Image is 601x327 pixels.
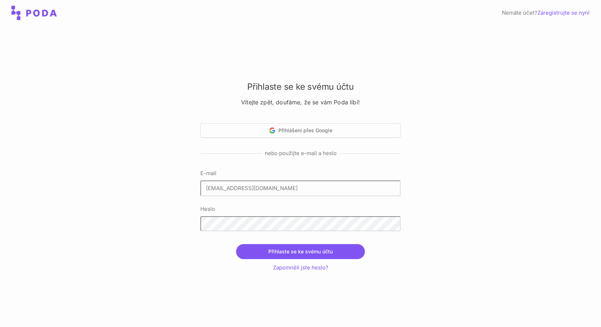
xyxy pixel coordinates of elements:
font: Heslo [200,205,215,212]
button: Přihlášení přes Google [200,123,401,138]
img: Logo Googlu [269,127,275,134]
font: Přihlášení přes Google [278,127,332,133]
font: Přihlaste se ke svému účtu [268,248,333,254]
font: E-mail [200,170,216,177]
font: nebo použijte e-mail a heslo [265,150,337,157]
a: Zapomněli jste heslo? [273,264,328,271]
font: Přihlaste se ke svému účtu [247,81,354,92]
font: Nemáte účet? [502,9,537,16]
a: Zaregistrujte se nyní [537,9,590,16]
font: Vítejte zpět, doufáme, že se vám Poda líbí! [241,99,360,106]
button: Přihlaste se ke svému účtu [236,244,365,259]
